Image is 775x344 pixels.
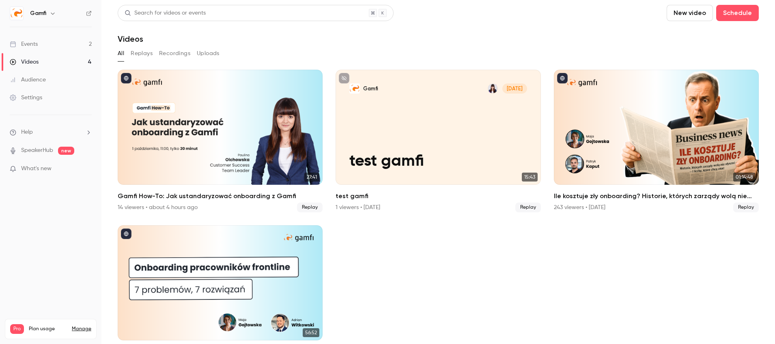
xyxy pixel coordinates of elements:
h1: Videos [118,34,143,44]
button: All [118,47,124,60]
span: 15:43 [522,173,538,182]
button: Recordings [159,47,190,60]
span: Replay [297,203,323,212]
li: test gamfi [336,70,540,212]
img: test gamfi [349,83,360,94]
a: Manage [72,326,91,332]
div: Audience [10,76,46,84]
span: 56:52 [303,328,319,337]
li: help-dropdown-opener [10,128,92,137]
div: Events [10,40,38,48]
span: What's new [21,165,52,173]
p: test gamfi [349,152,527,171]
span: 01:14:48 [733,173,756,182]
li: Ile kosztuje zły onboarding? Historie, których zarządy wolą nie słyszeć — i liczby, które chcą znać [554,70,759,212]
button: Schedule [716,5,759,21]
iframe: Noticeable Trigger [82,165,92,173]
button: unpublished [339,73,349,83]
button: published [557,73,568,83]
div: Search for videos or events [125,9,206,17]
span: [DATE] [502,83,527,94]
section: Videos [118,5,759,339]
h2: Gamfi How-To: Jak ustandaryzować onboarding z Gamfi [118,191,323,201]
p: Gamfi [363,85,378,92]
a: 27:41Gamfi How-To: Jak ustandaryzować onboarding z Gamfi14 viewers • about 4 hours agoReplay [118,70,323,212]
div: 14 viewers • about 4 hours ago [118,203,198,212]
span: 27:41 [304,173,319,182]
button: published [121,229,131,239]
button: New video [667,5,713,21]
h6: Gamfi [30,9,46,17]
li: Gamfi How-To: Jak ustandaryzować onboarding z Gamfi [118,70,323,212]
a: SpeakerHub [21,146,53,155]
div: 243 viewers • [DATE] [554,203,605,212]
div: Settings [10,94,42,102]
span: new [58,147,74,155]
img: Paulina Olchowska [488,83,498,94]
img: Gamfi [10,7,23,20]
h2: test gamfi [336,191,540,201]
span: Pro [10,324,24,334]
a: test gamfiGamfiPaulina Olchowska[DATE]test gamfi15:43test gamfi1 viewers • [DATE]Replay [336,70,540,212]
span: Help [21,128,33,137]
div: Videos [10,58,39,66]
span: Plan usage [29,326,67,332]
button: Replays [131,47,153,60]
a: 01:14:48Ile kosztuje zły onboarding? Historie, których zarządy wolą nie słyszeć — i liczby, które... [554,70,759,212]
h2: Ile kosztuje zły onboarding? Historie, których zarządy wolą nie słyszeć — i liczby, które chcą znać [554,191,759,201]
button: published [121,73,131,83]
span: Replay [733,203,759,212]
span: Replay [515,203,541,212]
button: Uploads [197,47,220,60]
div: 1 viewers • [DATE] [336,203,380,212]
